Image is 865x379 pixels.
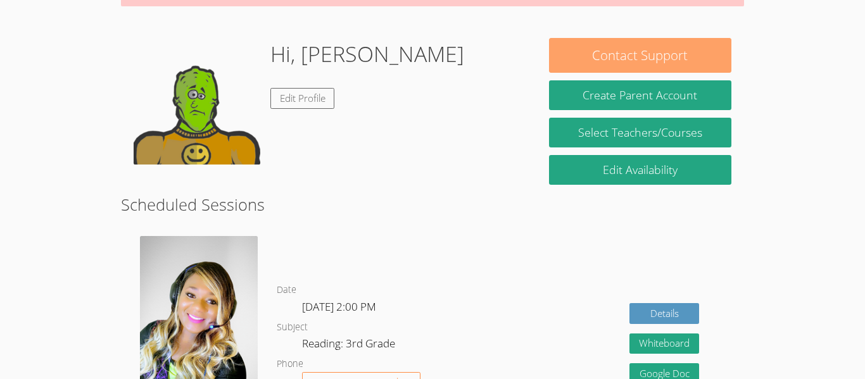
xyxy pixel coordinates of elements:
[629,303,699,324] a: Details
[277,320,308,335] dt: Subject
[549,118,731,147] a: Select Teachers/Courses
[277,356,303,372] dt: Phone
[549,155,731,185] a: Edit Availability
[277,282,296,298] dt: Date
[134,38,260,165] img: default.png
[629,333,699,354] button: Whiteboard
[302,299,376,314] span: [DATE] 2:00 PM
[270,88,335,109] a: Edit Profile
[270,38,464,70] h1: Hi, [PERSON_NAME]
[549,38,731,73] button: Contact Support
[121,192,744,216] h2: Scheduled Sessions
[302,335,398,356] dd: Reading: 3rd Grade
[549,80,731,110] button: Create Parent Account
